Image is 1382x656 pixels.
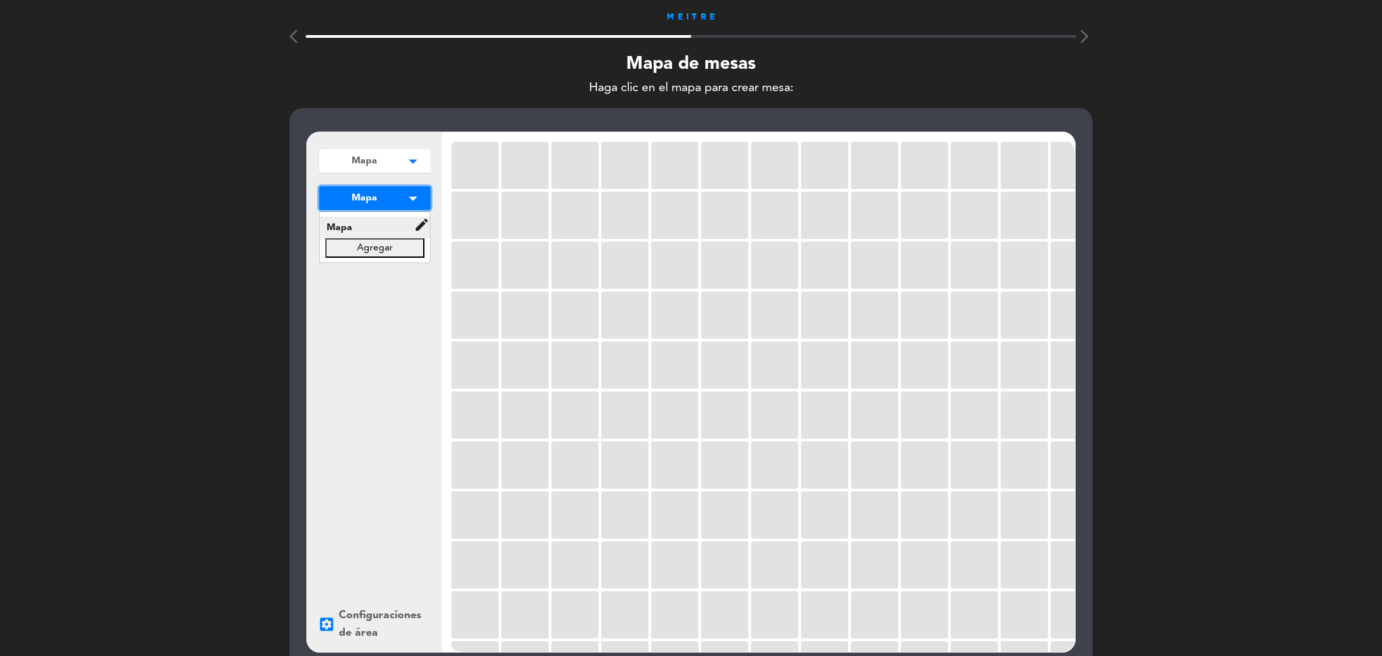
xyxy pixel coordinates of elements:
[403,155,423,168] i: arrow_drop_down
[318,607,431,642] div: Configuraciones de área
[325,238,424,258] button: Agregar
[289,78,1093,98] div: Haga clic en el mapa para crear mesa:
[1076,28,1093,45] i: arrow_forward_ios
[414,217,430,233] i: edit
[319,149,431,173] button: Mapaarrow_drop_down
[289,50,1093,78] div: Mapa de mesas
[318,616,335,633] i: settings_applications
[352,191,377,205] span: Mapa
[319,211,431,263] div: Mapaarrow_drop_down
[320,220,414,236] span: Mapa
[352,154,377,168] span: Mapa
[403,192,423,205] i: arrow_drop_down
[289,28,306,45] i: arrow_back_ios
[667,13,715,20] img: MEITRE
[319,186,431,210] button: Mapaarrow_drop_down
